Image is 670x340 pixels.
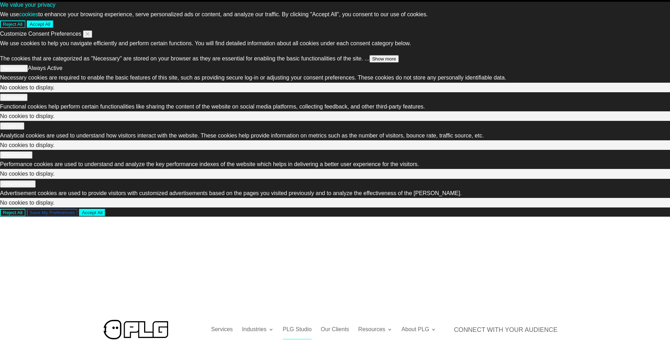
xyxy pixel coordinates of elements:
a: About PLG [402,320,436,339]
a: Resources [358,320,392,339]
span: Always Active [28,65,63,71]
button: Accept All [79,209,106,216]
a: Services [211,320,233,339]
a: Industries [242,320,273,339]
a: Our Clients [321,320,349,339]
img: Close [86,32,89,36]
button: Accept All [27,20,53,28]
a: cookies [19,11,38,17]
button: [cky_preference_close_label] [83,30,92,38]
a: Connect with Your Audience [445,320,566,339]
button: Show more [369,55,399,63]
a: PLG Studio [283,320,312,339]
button: Save My Preferences [27,209,77,216]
